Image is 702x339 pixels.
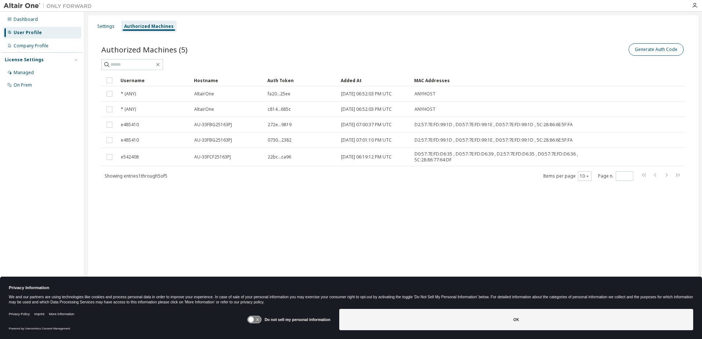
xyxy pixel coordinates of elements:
span: [DATE] 06:52:03 PM UTC [341,106,392,112]
div: Username [120,74,188,86]
div: MAC Addresses [414,74,608,86]
span: Showing entries 1 through 5 of 5 [105,173,167,179]
div: Added At [341,74,408,86]
img: Altair One [4,2,95,10]
span: * (ANY) [121,106,136,112]
span: AltairOne [194,106,214,112]
button: Generate Auth Code [629,43,684,56]
button: 10 [580,173,590,179]
span: AltairOne [194,91,214,97]
span: e485410 [121,122,139,128]
span: Items per page [543,171,591,181]
span: AU-33FBG25163PJ [194,122,232,128]
span: D2:57:7E:FD:99:1D , D0:57:7E:FD:99:1E , D0:57:7E:FD:99:1D , 5C:28:86:6E:5F:FA [415,122,573,128]
span: Authorized Machines (5) [101,44,188,55]
span: AU-33FBG25163PJ [194,137,232,143]
span: 0730...2382 [268,137,292,143]
span: [DATE] 06:19:12 PM UTC [341,154,392,160]
div: On Prem [14,82,32,88]
span: 272e...9819 [268,122,292,128]
div: Settings [97,23,115,29]
div: Company Profile [14,43,48,49]
span: [DATE] 07:00:37 PM UTC [341,122,392,128]
span: [DATE] 06:52:03 PM UTC [341,91,392,97]
span: Page n. [598,171,633,181]
span: c814...685c [268,106,291,112]
span: fa20...25ee [268,91,290,97]
div: License Settings [5,57,44,63]
div: Hostname [194,74,261,86]
div: User Profile [14,30,42,36]
span: AU-33FCF25163PJ [194,154,231,160]
span: D2:57:7E:FD:99:1D , D0:57:7E:FD:99:1E , D0:57:7E:FD:99:1D , 5C:28:86:6E:5F:FA [415,137,573,143]
div: Managed [14,70,34,76]
div: Dashboard [14,17,38,22]
span: ANYHOST [415,106,435,112]
span: 22bc...ca96 [268,154,291,160]
div: Auth Token [267,74,335,86]
span: D0:57:7E:FD:D6:35 , D0:57:7E:FD:D6:39 , D2:57:7E:FD:D6:35 , D0:57:7E:FD:D6:36 , 5C:28:86:77:64:DF [415,151,608,163]
span: * (ANY) [121,91,136,97]
span: [DATE] 07:01:10 PM UTC [341,137,392,143]
span: e542408 [121,154,139,160]
span: ANYHOST [415,91,435,97]
div: Authorized Machines [124,23,174,29]
span: e485410 [121,137,139,143]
